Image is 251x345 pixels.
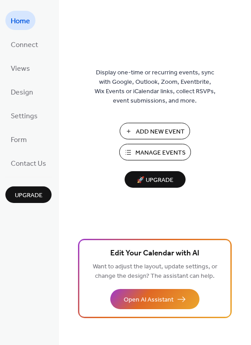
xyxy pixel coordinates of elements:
[136,127,185,137] span: Add New Event
[5,129,32,149] a: Form
[95,68,216,106] span: Display one-time or recurring events, sync with Google, Outlook, Zoom, Eventbrite, Wix Events or ...
[11,62,30,76] span: Views
[110,247,199,260] span: Edit Your Calendar with AI
[130,174,180,186] span: 🚀 Upgrade
[120,123,190,139] button: Add New Event
[5,58,35,78] a: Views
[11,38,38,52] span: Connect
[119,144,191,160] button: Manage Events
[5,82,39,101] a: Design
[11,109,38,123] span: Settings
[11,133,27,147] span: Form
[125,171,186,188] button: 🚀 Upgrade
[124,295,173,305] span: Open AI Assistant
[93,261,217,282] span: Want to adjust the layout, update settings, or change the design? The assistant can help.
[11,157,46,171] span: Contact Us
[5,153,52,172] a: Contact Us
[5,34,43,54] a: Connect
[110,289,199,309] button: Open AI Assistant
[5,11,35,30] a: Home
[15,191,43,200] span: Upgrade
[5,186,52,203] button: Upgrade
[135,148,186,158] span: Manage Events
[5,106,43,125] a: Settings
[11,86,33,99] span: Design
[11,14,30,28] span: Home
